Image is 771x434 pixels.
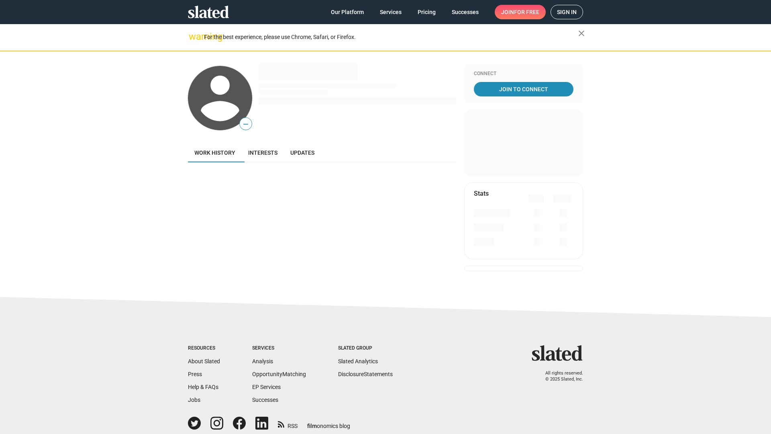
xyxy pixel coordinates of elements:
a: Interests [242,143,284,162]
a: Join To Connect [474,82,573,96]
span: Sign in [557,5,577,19]
a: RSS [278,418,298,430]
a: Help & FAQs [188,384,218,390]
mat-icon: warning [189,32,198,41]
span: Pricing [418,5,436,19]
a: filmonomics blog [307,416,350,430]
div: Resources [188,345,220,352]
a: EP Services [252,384,281,390]
span: Our Platform [331,5,364,19]
span: Services [380,5,402,19]
span: Join To Connect [475,82,572,96]
a: About Slated [188,358,220,364]
a: Our Platform [324,5,370,19]
a: Services [373,5,408,19]
a: DisclosureStatements [338,371,393,377]
span: for free [514,5,539,19]
a: Jobs [188,397,200,403]
div: For the best experience, please use Chrome, Safari, or Firefox. [204,32,578,43]
a: Press [188,371,202,377]
a: Pricing [411,5,442,19]
span: Work history [194,149,235,156]
p: All rights reserved. © 2025 Slated, Inc. [537,371,583,382]
span: — [240,119,252,129]
div: Connect [474,71,573,77]
span: Join [501,5,539,19]
span: Interests [248,149,277,156]
a: Work history [188,143,242,162]
mat-icon: close [577,29,586,38]
a: Sign in [551,5,583,19]
div: Services [252,345,306,352]
a: Successes [252,397,278,403]
a: Successes [445,5,485,19]
a: Updates [284,143,321,162]
a: Analysis [252,358,273,364]
span: film [307,423,317,429]
span: Updates [290,149,314,156]
a: Joinfor free [495,5,546,19]
a: Slated Analytics [338,358,378,364]
a: OpportunityMatching [252,371,306,377]
div: Slated Group [338,345,393,352]
span: Successes [452,5,479,19]
mat-card-title: Stats [474,189,489,198]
